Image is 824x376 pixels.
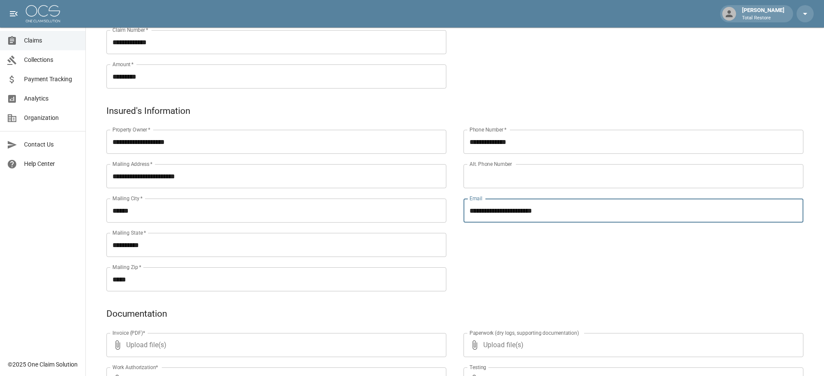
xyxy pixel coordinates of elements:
label: Property Owner [112,126,151,133]
span: Upload file(s) [483,333,780,357]
span: Payment Tracking [24,75,79,84]
label: Mailing State [112,229,146,236]
label: Alt. Phone Number [470,160,512,168]
label: Work Authorization* [112,364,158,371]
label: Mailing Address [112,160,152,168]
label: Testing [470,364,486,371]
p: Total Restore [742,15,785,22]
span: Help Center [24,159,79,168]
label: Mailing Zip [112,263,142,271]
span: Claims [24,36,79,45]
span: Contact Us [24,140,79,149]
label: Phone Number [470,126,506,133]
label: Mailing City [112,195,143,202]
span: Upload file(s) [126,333,423,357]
span: Analytics [24,94,79,103]
div: © 2025 One Claim Solution [8,360,78,369]
span: Organization [24,113,79,122]
label: Amount [112,61,134,68]
label: Claim Number [112,26,148,34]
button: open drawer [5,5,22,22]
label: Paperwork (dry logs, supporting documentation) [470,329,579,336]
div: [PERSON_NAME] [739,6,788,21]
img: ocs-logo-white-transparent.png [26,5,60,22]
label: Invoice (PDF)* [112,329,145,336]
label: Email [470,195,482,202]
span: Collections [24,55,79,64]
